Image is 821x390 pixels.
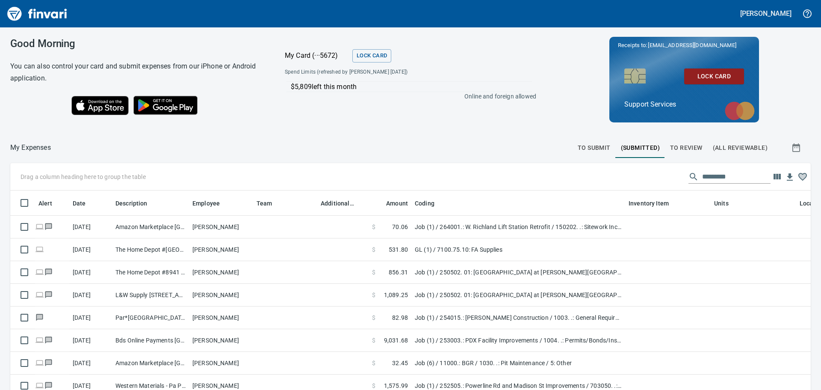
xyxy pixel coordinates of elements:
td: [PERSON_NAME] [189,352,253,375]
td: [DATE] [69,352,112,375]
span: 856.31 [389,268,408,277]
span: 9,031.68 [384,336,408,345]
span: Online transaction [35,360,44,366]
span: 1,575.99 [384,381,408,390]
td: The Home Depot #8941 Nampa ID [112,261,189,284]
h5: [PERSON_NAME] [740,9,791,18]
td: [DATE] [69,238,112,261]
span: 1,089.25 [384,291,408,299]
td: Par*[GEOGRAPHIC_DATA] 23 [GEOGRAPHIC_DATA] [GEOGRAPHIC_DATA] [112,307,189,329]
span: Units [714,198,740,208]
span: 82.98 [392,313,408,322]
p: Drag a column heading here to group the table [21,173,146,181]
span: $ [372,381,375,390]
td: Amazon Marketplace [GEOGRAPHIC_DATA] [GEOGRAPHIC_DATA] [112,216,189,238]
span: Lock Card [357,51,387,61]
td: Amazon Marketplace [GEOGRAPHIC_DATA] [GEOGRAPHIC_DATA] [112,352,189,375]
span: Online transaction [35,383,44,388]
span: Additional Reviewer [321,198,365,208]
span: Online transaction [35,247,44,252]
span: Has messages [44,360,53,366]
span: Inventory Item [629,198,680,208]
td: Job (1) / 250502. 01: [GEOGRAPHIC_DATA] at [PERSON_NAME][GEOGRAPHIC_DATA] Structures / 911140. 02... [411,284,625,307]
p: Support Services [624,99,744,110]
img: Download on the App Store [71,96,129,115]
span: Employee [192,198,231,208]
p: Online and foreign allowed [278,92,536,101]
td: Job (1) / 254015.: [PERSON_NAME] Construction / 1003. .: General Requirements / 5: Other [411,307,625,329]
h3: Good Morning [10,38,263,50]
span: Online transaction [35,337,44,343]
span: $ [372,359,375,367]
span: $ [372,223,375,231]
p: My Card (···5672) [285,51,349,61]
h6: You can also control your card and submit expenses from our iPhone or Android application. [10,60,263,84]
span: Has messages [44,292,53,298]
span: Has messages [44,337,53,343]
span: Description [115,198,159,208]
td: Bds Online Payments [GEOGRAPHIC_DATA] OR [112,329,189,352]
span: To Submit [578,143,611,153]
span: Team [257,198,272,208]
td: [PERSON_NAME] [189,284,253,307]
span: $ [372,313,375,322]
td: Job (1) / 253003.: PDX Facility Improvements / 1004. .: Permits/Bonds/Insurance / 5: Other [411,329,625,352]
span: Alert [38,198,52,208]
td: The Home Depot #[GEOGRAPHIC_DATA] [112,238,189,261]
img: mastercard.svg [721,97,759,125]
span: Online transaction [35,224,44,229]
td: Job (1) / 250502. 01: [GEOGRAPHIC_DATA] at [PERSON_NAME][GEOGRAPHIC_DATA] Structures / 911140. 02... [411,261,625,284]
span: Alert [38,198,63,208]
span: $ [372,336,375,345]
nav: breadcrumb [10,143,51,153]
span: 531.80 [389,245,408,254]
span: Amount [375,198,408,208]
span: Additional Reviewer [321,198,354,208]
p: $5,809 left this month [291,82,532,92]
span: Units [714,198,729,208]
span: Team [257,198,284,208]
td: Job (1) / 264001.: W. Richland Lift Station Retrofit / 150202. .: Sitework Inc. Curb(Gateway) / 5... [411,216,625,238]
span: Lock Card [691,71,737,82]
span: $ [372,268,375,277]
button: Lock Card [352,49,391,63]
span: Has messages [44,383,53,388]
span: Coding [415,198,446,208]
td: [PERSON_NAME] [189,238,253,261]
td: [DATE] [69,284,112,307]
span: Has messages [44,224,53,229]
span: Description [115,198,148,208]
p: My Expenses [10,143,51,153]
img: Get it on Google Play [129,91,202,119]
button: Column choices favorited. Click to reset to default [796,170,809,183]
span: Date [73,198,86,208]
span: Has messages [44,269,53,275]
span: Inventory Item [629,198,669,208]
span: Employee [192,198,220,208]
td: [PERSON_NAME] [189,307,253,329]
td: [PERSON_NAME] [189,216,253,238]
span: Amount [386,198,408,208]
button: Lock Card [684,68,744,84]
button: [PERSON_NAME] [738,7,794,20]
td: GL (1) / 7100.75.10: FA Supplies [411,238,625,261]
td: [DATE] [69,307,112,329]
td: L&W Supply [STREET_ADDRESS] [112,284,189,307]
span: Has messages [35,315,44,320]
td: [DATE] [69,329,112,352]
td: [PERSON_NAME] [189,261,253,284]
span: Spend Limits (refreshed by [PERSON_NAME] [DATE]) [285,68,471,77]
img: Finvari [5,3,69,24]
span: Date [73,198,97,208]
button: Download Table [783,171,796,184]
span: Coding [415,198,434,208]
span: (All Reviewable) [713,143,768,153]
td: [DATE] [69,216,112,238]
span: (Submitted) [621,143,660,153]
span: $ [372,291,375,299]
button: Choose columns to display [771,170,783,183]
span: Online transaction [35,269,44,275]
span: 70.06 [392,223,408,231]
span: To Review [670,143,703,153]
